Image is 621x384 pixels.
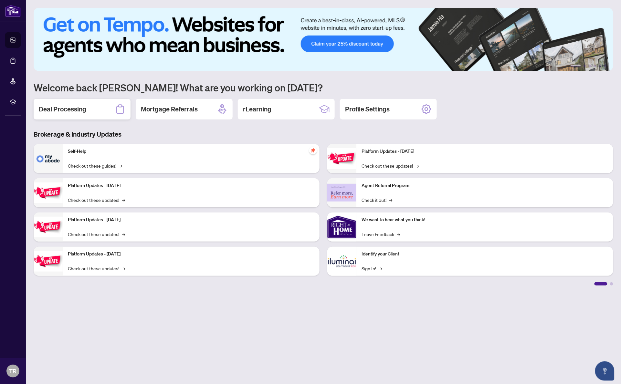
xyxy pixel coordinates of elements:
[34,8,614,71] img: Slide 0
[589,65,591,67] button: 3
[362,162,419,169] a: Check out these updates!→
[34,217,63,237] img: Platform Updates - July 21, 2025
[389,196,392,203] span: →
[122,231,125,238] span: →
[604,65,607,67] button: 6
[362,148,608,155] p: Platform Updates - [DATE]
[584,65,586,67] button: 2
[5,5,21,17] img: logo
[379,265,382,272] span: →
[327,184,356,202] img: Agent Referral Program
[34,251,63,271] img: Platform Updates - July 8, 2025
[327,148,356,169] img: Platform Updates - June 23, 2025
[34,130,613,139] h3: Brokerage & Industry Updates
[362,216,608,223] p: We want to hear what you think!
[362,265,382,272] a: Sign In!→
[39,105,86,114] h2: Deal Processing
[309,147,317,154] span: pushpin
[68,148,314,155] p: Self-Help
[122,265,125,272] span: →
[68,231,125,238] a: Check out these updates!→
[594,65,596,67] button: 4
[327,213,356,242] img: We want to hear what you think!
[119,162,122,169] span: →
[397,231,400,238] span: →
[68,216,314,223] p: Platform Updates - [DATE]
[416,162,419,169] span: →
[362,182,608,189] p: Agent Referral Program
[34,144,63,173] img: Self-Help
[243,105,271,114] h2: rLearning
[571,65,581,67] button: 1
[141,105,198,114] h2: Mortgage Referrals
[362,251,608,258] p: Identify your Client
[362,196,392,203] a: Check it out!→
[327,247,356,276] img: Identify your Client
[68,265,125,272] a: Check out these updates!→
[68,196,125,203] a: Check out these updates!→
[345,105,390,114] h2: Profile Settings
[34,182,63,203] img: Platform Updates - September 16, 2025
[122,196,125,203] span: →
[34,81,613,94] h1: Welcome back [PERSON_NAME]! What are you working on [DATE]?
[68,162,122,169] a: Check out these guides!→
[595,361,615,381] button: Open asap
[68,182,314,189] p: Platform Updates - [DATE]
[68,251,314,258] p: Platform Updates - [DATE]
[362,231,400,238] a: Leave Feedback→
[599,65,602,67] button: 5
[9,367,17,376] span: TR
